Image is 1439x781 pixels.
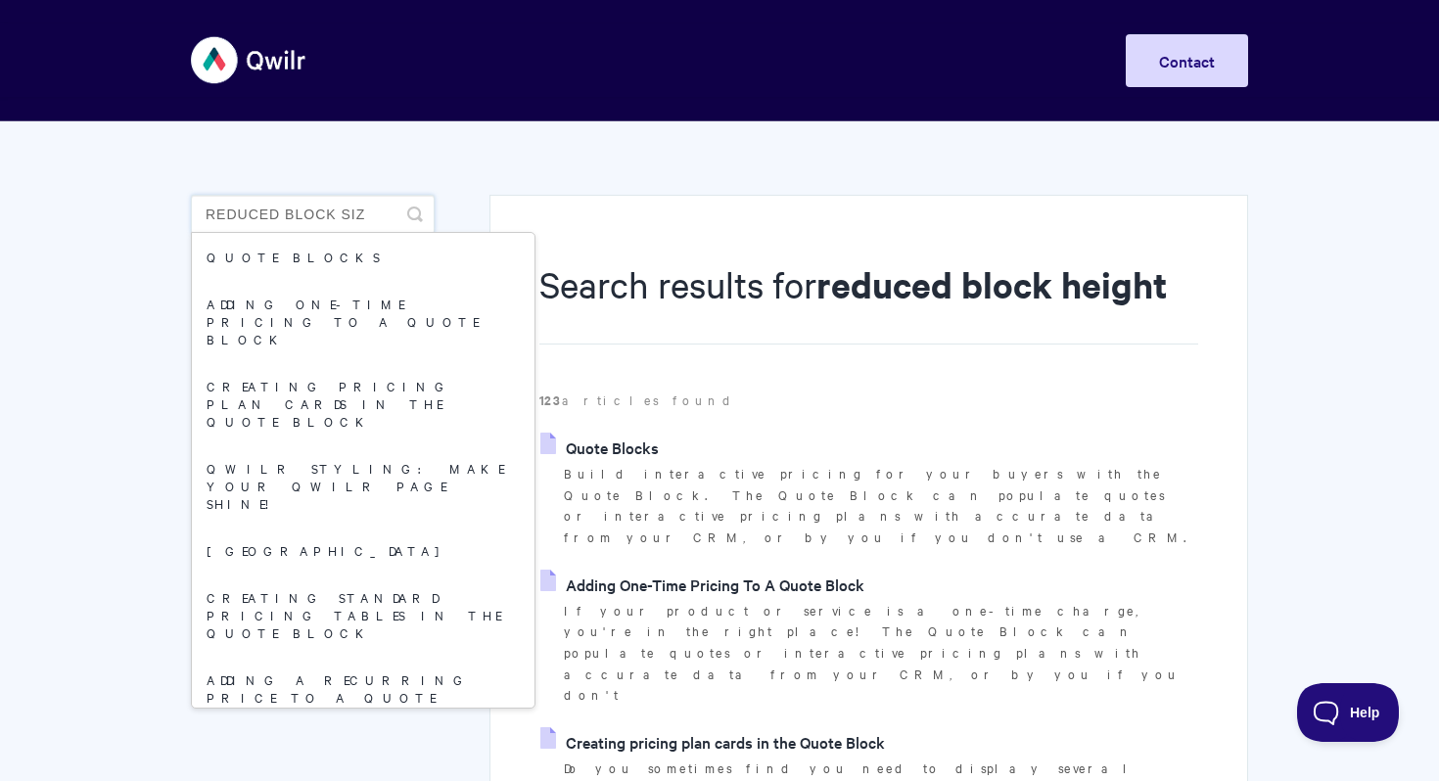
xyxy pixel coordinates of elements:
strong: reduced block height [816,260,1167,308]
a: Adding One-Time Pricing To A Quote Block [540,570,864,599]
p: If your product or service is a one-time charge, you're in the right place! The Quote Block can p... [564,600,1198,707]
p: Build interactive pricing for your buyers with the Quote Block. The Quote Block can populate quot... [564,463,1198,548]
a: Quote Blocks [540,433,659,462]
iframe: Toggle Customer Support [1297,683,1400,742]
a: Creating pricing plan cards in the Quote Block [192,362,534,444]
input: Search [191,195,435,234]
a: [GEOGRAPHIC_DATA] [192,527,534,574]
img: Qwilr Help Center [191,23,307,97]
p: articles found [539,390,1198,411]
a: Creating standard pricing tables in the Quote Block [192,574,534,656]
a: Quote Blocks [192,233,534,280]
a: Contact [1126,34,1248,87]
a: Adding A Recurring Price To A Quote [192,656,534,720]
a: Qwilr styling: Make Your Qwilr Page Shine! [192,444,534,527]
h1: Search results for [539,259,1198,345]
a: Adding One-Time Pricing To A Quote Block [192,280,534,362]
a: Creating pricing plan cards in the Quote Block [540,727,885,757]
strong: 123 [539,390,562,409]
